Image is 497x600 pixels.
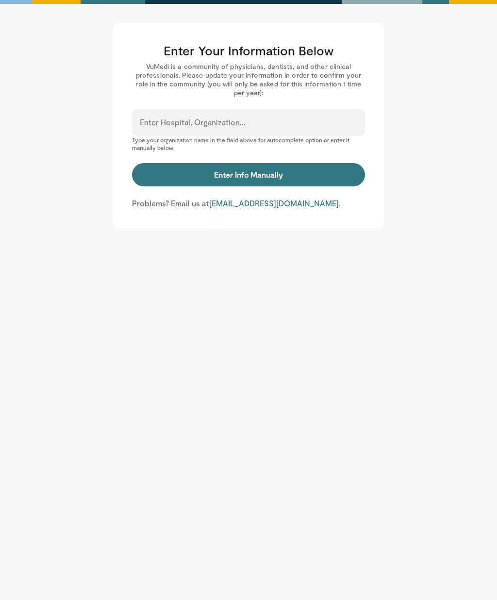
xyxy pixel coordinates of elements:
p: Type your organization name in the field above for autocomplete option or enter it manually below. [132,136,365,151]
p: Problems? Email us at . [132,198,365,209]
label: Enter Hospital, Organization... [140,113,246,132]
a: [EMAIL_ADDRESS][DOMAIN_NAME] [209,199,339,208]
p: VuMedi is a community of physicians, dentists, and other clinical professionals. Please update yo... [132,62,365,97]
button: Enter Info Manually [132,163,365,186]
h3: Enter Your Information Below [132,43,365,58]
